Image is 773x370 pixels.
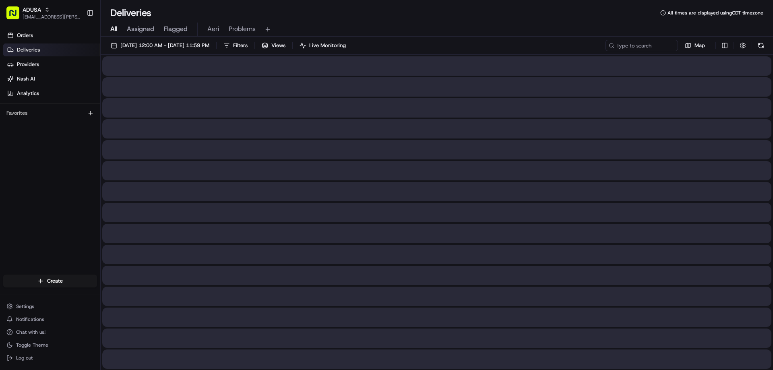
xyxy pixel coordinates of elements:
[755,40,767,51] button: Refresh
[3,327,97,338] button: Chat with us!
[107,40,213,51] button: [DATE] 12:00 AM - [DATE] 11:59 PM
[17,75,35,83] span: Nash AI
[3,352,97,364] button: Log out
[17,46,40,54] span: Deliveries
[220,40,251,51] button: Filters
[229,24,256,34] span: Problems
[16,342,48,348] span: Toggle Theme
[694,42,705,49] span: Map
[120,42,209,49] span: [DATE] 12:00 AM - [DATE] 11:59 PM
[606,40,678,51] input: Type to search
[207,24,219,34] span: Aeri
[3,3,83,23] button: ADUSA[EMAIL_ADDRESS][PERSON_NAME][DOMAIN_NAME]
[16,329,45,335] span: Chat with us!
[164,24,188,34] span: Flagged
[16,316,44,322] span: Notifications
[258,40,289,51] button: Views
[3,107,97,120] div: Favorites
[296,40,349,51] button: Live Monitoring
[16,303,34,310] span: Settings
[16,355,33,361] span: Log out
[309,42,346,49] span: Live Monitoring
[3,314,97,325] button: Notifications
[3,87,100,100] a: Analytics
[668,10,763,16] span: All times are displayed using CDT timezone
[23,6,41,14] button: ADUSA
[3,72,100,85] a: Nash AI
[17,61,39,68] span: Providers
[3,339,97,351] button: Toggle Theme
[3,29,100,42] a: Orders
[3,58,100,71] a: Providers
[23,14,80,20] button: [EMAIL_ADDRESS][PERSON_NAME][DOMAIN_NAME]
[233,42,248,49] span: Filters
[3,43,100,56] a: Deliveries
[271,42,285,49] span: Views
[3,275,97,287] button: Create
[47,277,63,285] span: Create
[110,24,117,34] span: All
[3,301,97,312] button: Settings
[127,24,154,34] span: Assigned
[17,90,39,97] span: Analytics
[681,40,709,51] button: Map
[110,6,151,19] h1: Deliveries
[17,32,33,39] span: Orders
